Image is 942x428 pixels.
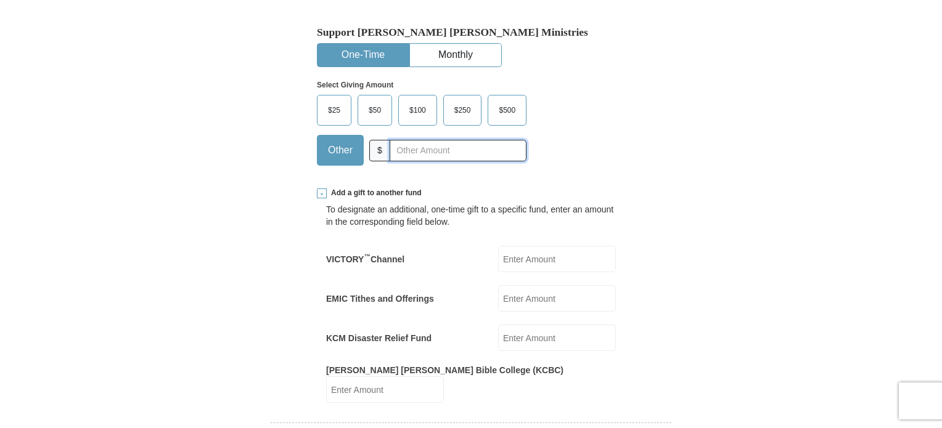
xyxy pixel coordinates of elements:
[326,332,432,344] label: KCM Disaster Relief Fund
[403,101,432,119] span: $100
[410,44,501,67] button: Monthly
[493,101,522,119] span: $500
[498,285,616,312] input: Enter Amount
[498,246,616,272] input: Enter Amount
[369,140,390,161] span: $
[317,26,625,39] h5: Support [PERSON_NAME] [PERSON_NAME] Ministries
[390,140,526,161] input: Other Amount
[326,293,434,305] label: EMIC Tithes and Offerings
[364,252,371,260] sup: ™
[317,81,393,89] strong: Select Giving Amount
[362,101,387,119] span: $50
[327,188,422,198] span: Add a gift to another fund
[317,44,409,67] button: One-Time
[326,364,563,376] label: [PERSON_NAME] [PERSON_NAME] Bible College (KCBC)
[322,141,359,159] span: Other
[448,101,477,119] span: $250
[326,376,444,403] input: Enter Amount
[326,203,616,228] div: To designate an additional, one-time gift to a specific fund, enter an amount in the correspondin...
[326,253,404,265] label: VICTORY Channel
[322,101,346,119] span: $25
[498,325,616,351] input: Enter Amount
